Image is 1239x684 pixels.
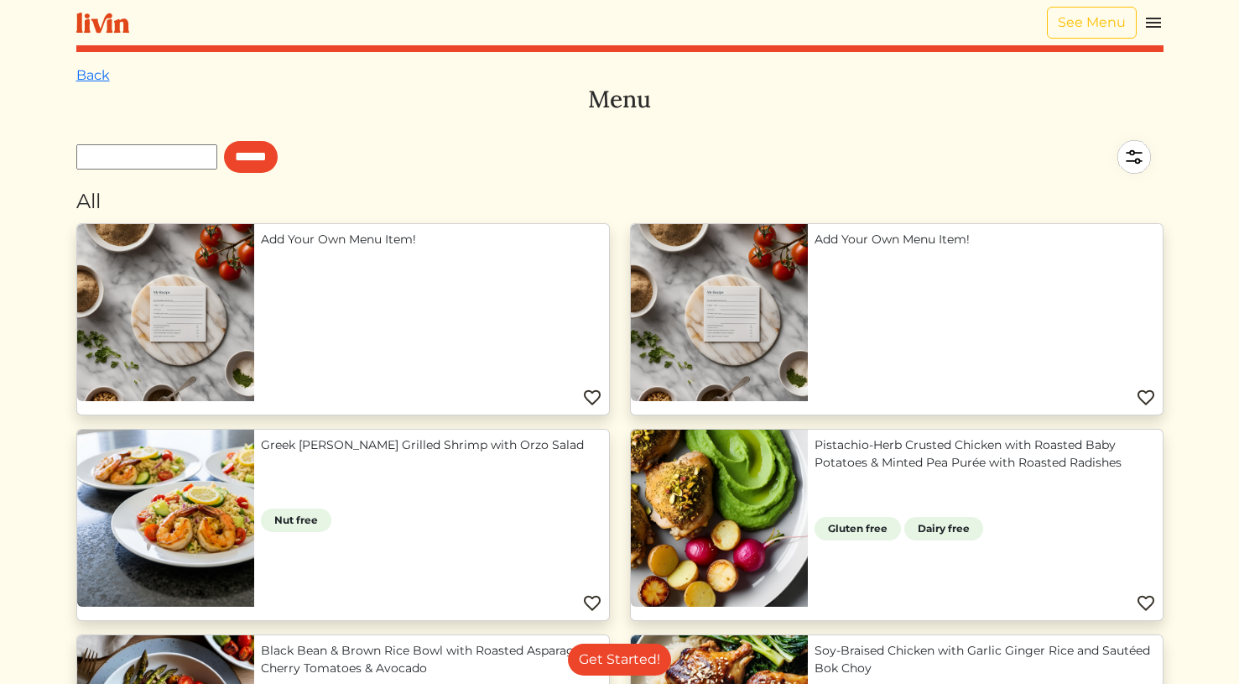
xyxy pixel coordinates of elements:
a: Black Bean & Brown Rice Bowl with Roasted Asparagus, Cherry Tomatoes & Avocado [261,642,602,677]
a: Add Your Own Menu Item! [261,231,602,248]
a: Soy-Braised Chicken with Garlic Ginger Rice and Sautéed Bok Choy [815,642,1156,677]
a: See Menu [1047,7,1137,39]
a: Back [76,67,110,83]
a: Pistachio-Herb Crusted Chicken with Roasted Baby Potatoes & Minted Pea Purée with Roasted Radishes [815,436,1156,472]
a: Greek [PERSON_NAME] Grilled Shrimp with Orzo Salad [261,436,602,454]
img: Favorite menu item [1136,593,1156,614]
img: filter-5a7d962c2457a2d01fc3f3b070ac7679cf81506dd4bc827d76cf1eb68fb85cd7.svg [1105,128,1164,186]
img: Favorite menu item [1136,388,1156,408]
a: Get Started! [568,644,671,676]
h3: Menu [76,86,1164,114]
img: Favorite menu item [582,388,602,408]
div: All [76,186,1164,217]
img: menu_hamburger-cb6d353cf0ecd9f46ceae1c99ecbeb4a00e71ca567a856bd81f57e9d8c17bb26.svg [1143,13,1164,33]
img: livin-logo-a0d97d1a881af30f6274990eb6222085a2533c92bbd1e4f22c21b4f0d0e3210c.svg [76,13,129,34]
img: Favorite menu item [582,593,602,614]
a: Add Your Own Menu Item! [815,231,1156,248]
